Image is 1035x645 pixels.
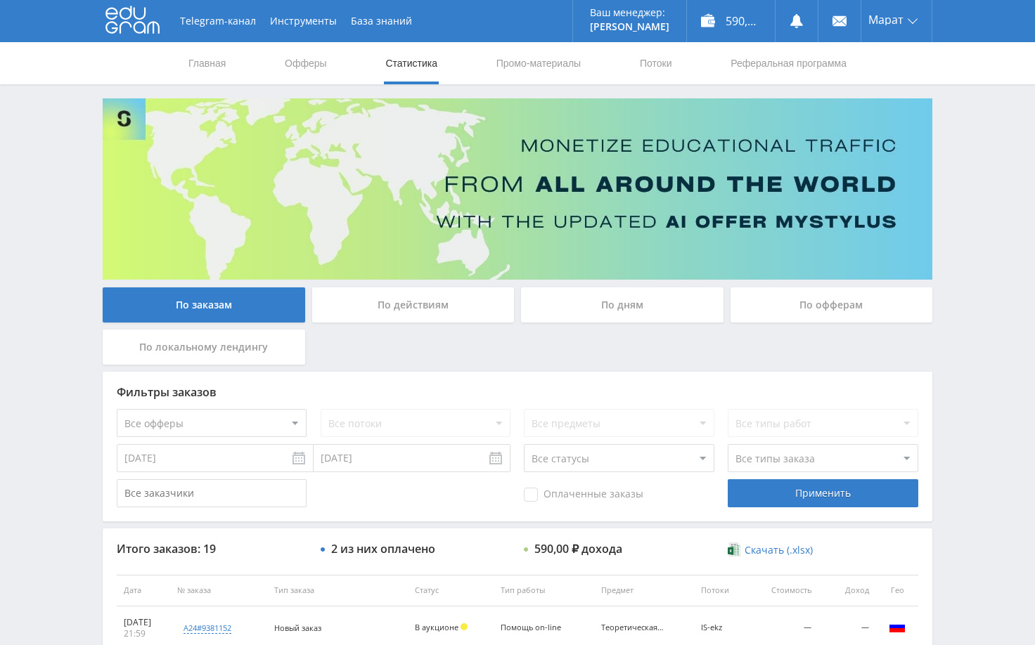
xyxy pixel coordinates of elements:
th: Стоимость [749,575,819,606]
div: Фильтры заказов [117,386,918,398]
span: Новый заказ [274,623,321,633]
div: 2 из них оплачено [331,542,435,555]
th: Дата [117,575,170,606]
input: Все заказчики [117,479,307,507]
div: По локальному лендингу [103,330,305,365]
p: [PERSON_NAME] [590,21,669,32]
a: Реферальная программа [729,42,848,84]
a: Промо-материалы [495,42,582,84]
div: a24#9381152 [184,623,231,634]
a: Потоки [638,42,674,84]
div: По заказам [103,287,305,322]
th: Потоки [694,575,749,606]
div: Итого заказов: 19 [117,542,307,555]
span: Холд [461,623,468,630]
th: Предмет [594,575,694,606]
th: Статус [408,575,494,606]
div: Применить [728,479,918,507]
th: Тип работы [494,575,593,606]
th: Доход [818,575,876,606]
a: Скачать (.xlsx) [728,543,812,557]
div: 21:59 [124,628,163,639]
div: Теоретическая механика [601,623,664,632]
img: Banner [103,98,932,280]
a: Статистика [384,42,439,84]
a: Офферы [283,42,328,84]
a: Главная [187,42,227,84]
div: По действиям [312,287,515,322]
div: IS-ekz [701,623,742,632]
th: Тип заказа [267,575,408,606]
p: Ваш менеджер: [590,7,669,18]
div: По офферам [731,287,933,322]
span: В аукционе [415,622,458,632]
div: Помощь on-line [501,623,564,632]
div: [DATE] [124,617,163,628]
div: 590,00 ₽ дохода [534,542,622,555]
span: Марат [868,14,904,25]
th: № заказа [170,575,266,606]
span: Скачать (.xlsx) [745,545,813,556]
img: rus.png [889,618,906,635]
th: Гео [876,575,918,606]
img: xlsx [728,542,740,556]
span: Оплаченные заказы [524,488,643,502]
div: По дням [521,287,724,322]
